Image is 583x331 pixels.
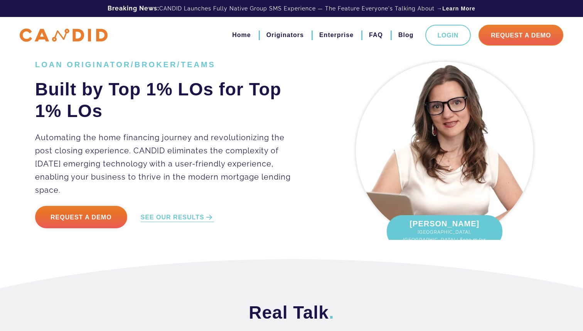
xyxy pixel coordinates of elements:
[479,25,563,46] a: Request A Demo
[232,29,251,42] a: Home
[108,5,159,12] b: Breaking News:
[35,131,302,197] p: Automating the home financing journey and revolutionizing the post closing experience. CANDID eli...
[35,206,127,228] a: Request a Demo
[398,29,414,42] a: Blog
[387,215,502,248] div: [PERSON_NAME]
[425,25,471,46] a: Login
[35,60,302,69] h1: LOAN ORIGINATOR/BROKER/TEAMS
[319,29,354,42] a: Enterprise
[35,78,302,122] h2: Built by Top 1% LOs for Top 1% LOs
[35,302,548,323] h2: Real Talk
[20,29,108,42] img: CANDID APP
[356,62,533,239] img: Jasmine K
[369,29,383,42] a: FAQ
[442,5,475,12] a: Learn More
[141,213,214,222] a: SEE OUR RESULTS
[329,302,334,323] span: .
[394,228,495,244] span: [GEOGRAPHIC_DATA], [GEOGRAPHIC_DATA] | $100 m/yr
[266,29,304,42] a: Originators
